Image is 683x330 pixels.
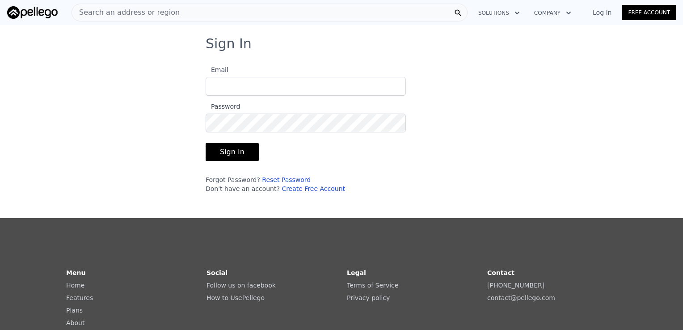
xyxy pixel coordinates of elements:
a: Log In [582,8,622,17]
strong: Contact [487,269,514,276]
button: Solutions [471,5,527,21]
a: [PHONE_NUMBER] [487,282,544,289]
input: Email [206,77,406,96]
a: Create Free Account [282,185,345,192]
button: Sign In [206,143,259,161]
a: About [66,319,84,326]
a: Home [66,282,84,289]
a: Privacy policy [347,294,390,301]
button: Company [527,5,578,21]
a: Terms of Service [347,282,398,289]
img: Pellego [7,6,58,19]
a: How to UsePellego [207,294,265,301]
strong: Menu [66,269,85,276]
a: Follow us on facebook [207,282,276,289]
strong: Social [207,269,228,276]
a: Features [66,294,93,301]
div: Forgot Password? Don't have an account? [206,175,406,193]
span: Search an address or region [72,7,180,18]
a: Plans [66,307,83,314]
input: Password [206,114,406,132]
a: Free Account [622,5,676,20]
a: Reset Password [262,176,311,183]
a: contact@pellego.com [487,294,555,301]
strong: Legal [347,269,366,276]
span: Email [206,66,228,73]
h3: Sign In [206,36,477,52]
span: Password [206,103,240,110]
